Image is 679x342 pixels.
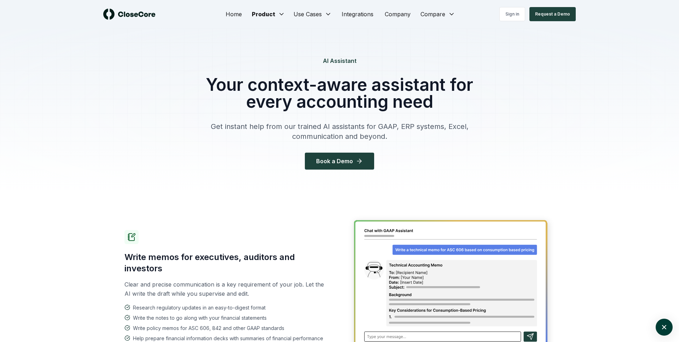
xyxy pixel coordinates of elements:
div: atlas-message-bubble [627,294,670,305]
div: atlas-message-author-avatar [619,294,625,300]
a: Integrations [336,7,379,21]
div: Response time within minutes [625,264,662,268]
div: atlas-message [619,294,670,308]
span: Write policy memos for ASC 606, 842 and other GAAP standards [133,324,284,332]
p: Clear and precise communication is a key requirement of your job. Let the AI write the draft whil... [124,280,331,298]
div: Powered by [616,321,673,328]
img: logo [103,8,156,20]
h4: AI Assistant [204,57,475,65]
button: Request a Demo [529,7,576,21]
span: Product [252,10,275,18]
h3: Write memos for executives, auditors and investors [124,252,331,274]
h1: Your context-aware assistant for every accounting need [204,76,475,110]
p: Get instant help from our trained AI assistants for GAAP, ERP systems, Excel, communication and b... [204,122,475,141]
div: atlas-ticket [616,271,673,327]
span: Research regulatory updates in an easy-to-digest format [133,304,266,311]
div: atlas-message-text [628,296,668,303]
button: Product [248,7,289,21]
div: 9:56 PM [627,305,634,308]
div: atlas-composer [619,312,670,319]
img: yblje5SQxOoZuw2TcITt_icon.png [618,261,624,266]
span: Use Cases [294,10,322,18]
button: Use Cases [289,7,336,21]
button: Compare [416,7,459,21]
span: Compare [420,10,445,18]
button: atlas-launcher [656,319,673,336]
div: Talk to the CloseCore team [625,260,662,264]
a: Atlas [648,323,652,325]
div: Sunday, August 10, 9:56 PM [627,294,670,308]
a: Company [379,7,416,21]
span: Write the notes to go along with your financial statements [133,314,267,322]
a: Sign in [499,7,525,21]
a: Home [220,7,248,21]
button: Book a Demo [305,153,374,170]
button: Attach files by clicking or dropping files here [663,314,666,317]
span: Help prepare financial information decks with summaries of financial performance [133,335,323,342]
